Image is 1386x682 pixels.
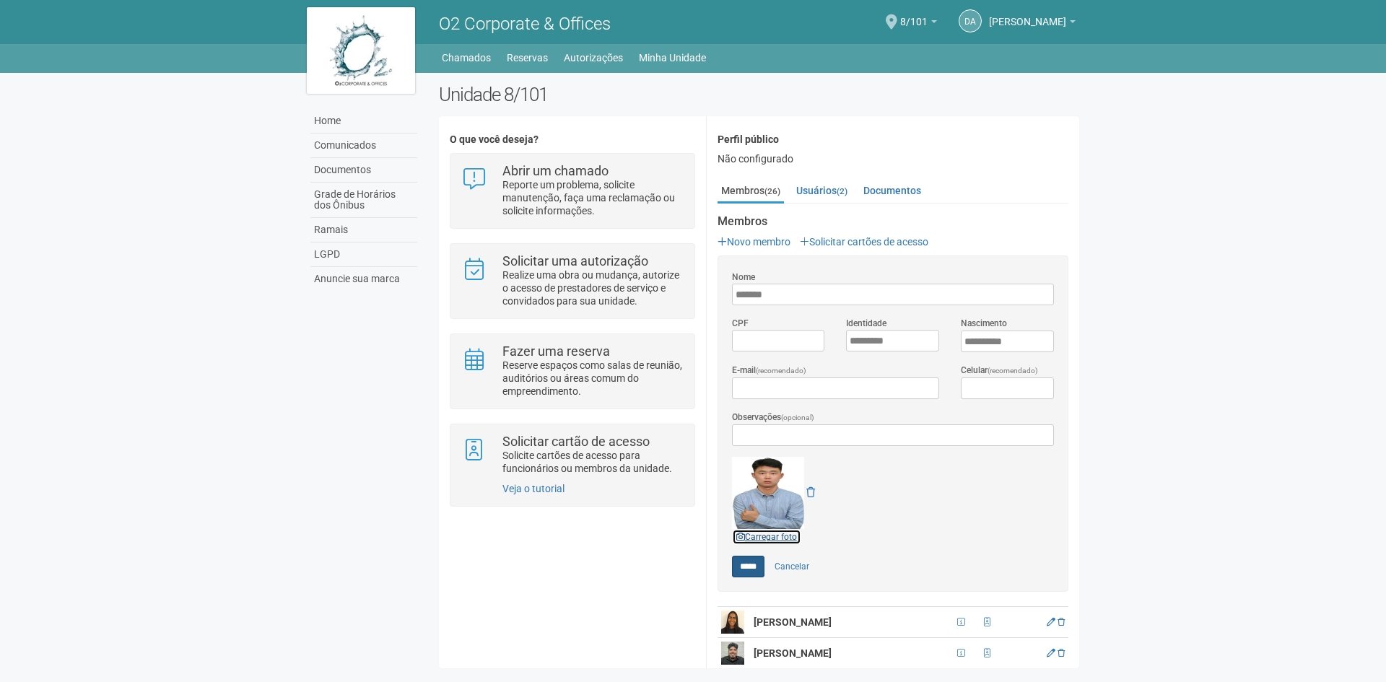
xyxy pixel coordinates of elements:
img: user.png [721,642,744,665]
a: Ramais [310,218,417,242]
a: Comunicados [310,134,417,158]
span: Daniel Andres Soto Lozada [989,2,1066,27]
a: DA [959,9,982,32]
a: Fazer uma reserva Reserve espaços como salas de reunião, auditórios ou áreas comum do empreendime... [461,345,683,398]
a: Veja o tutorial [502,483,565,494]
label: Nascimento [961,317,1007,330]
a: LGPD [310,242,417,267]
a: Editar membro [1047,617,1055,627]
strong: Abrir um chamado [502,163,609,178]
a: Excluir membro [1058,617,1065,627]
small: (26) [764,186,780,196]
p: Reserve espaços como salas de reunião, auditórios ou áreas comum do empreendimento. [502,359,684,398]
a: Solicitar uma autorização Realize uma obra ou mudança, autorize o acesso de prestadores de serviç... [461,255,683,307]
a: Novo membro [718,236,790,248]
a: Cancelar [767,556,817,577]
a: Minha Unidade [639,48,706,68]
a: Remover [806,486,815,498]
label: CPF [732,317,749,330]
p: Realize uma obra ou mudança, autorize o acesso de prestadores de serviço e convidados para sua un... [502,268,684,307]
h4: O que você deseja? [450,134,694,145]
h4: Perfil público [718,134,1068,145]
img: user.png [721,611,744,634]
label: E-mail [732,364,806,377]
label: Celular [961,364,1038,377]
small: (2) [837,186,847,196]
strong: Fazer uma reserva [502,344,610,359]
strong: [PERSON_NAME] [754,616,832,628]
a: Solicitar cartão de acesso Solicite cartões de acesso para funcionários ou membros da unidade. [461,435,683,475]
a: Home [310,109,417,134]
a: Chamados [442,48,491,68]
img: logo.jpg [307,7,415,94]
strong: Membros [718,215,1068,228]
a: Autorizações [564,48,623,68]
a: Excluir membro [1058,648,1065,658]
a: Carregar foto [732,529,801,545]
span: (recomendado) [988,367,1038,375]
a: Documentos [860,180,925,201]
a: Solicitar cartões de acesso [800,236,928,248]
span: (recomendado) [756,367,806,375]
a: Reservas [507,48,548,68]
div: Não configurado [718,152,1068,165]
a: [PERSON_NAME] [989,18,1076,30]
a: Documentos [310,158,417,183]
strong: Solicitar uma autorização [502,253,648,268]
a: Usuários(2) [793,180,851,201]
strong: Solicitar cartão de acesso [502,434,650,449]
span: O2 Corporate & Offices [439,14,611,34]
a: Membros(26) [718,180,784,204]
label: Nome [732,271,755,284]
a: Editar membro [1047,648,1055,658]
a: 8/101 [900,18,937,30]
strong: [PERSON_NAME] [754,647,832,659]
p: Solicite cartões de acesso para funcionários ou membros da unidade. [502,449,684,475]
h2: Unidade 8/101 [439,84,1079,105]
span: 8/101 [900,2,928,27]
span: (opcional) [781,414,814,421]
a: Abrir um chamado Reporte um problema, solicite manutenção, faça uma reclamação ou solicite inform... [461,165,683,217]
a: Anuncie sua marca [310,267,417,291]
a: Grade de Horários dos Ônibus [310,183,417,218]
label: Observações [732,411,814,424]
p: Reporte um problema, solicite manutenção, faça uma reclamação ou solicite informações. [502,178,684,217]
img: GetFile [732,457,804,529]
label: Identidade [846,317,886,330]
